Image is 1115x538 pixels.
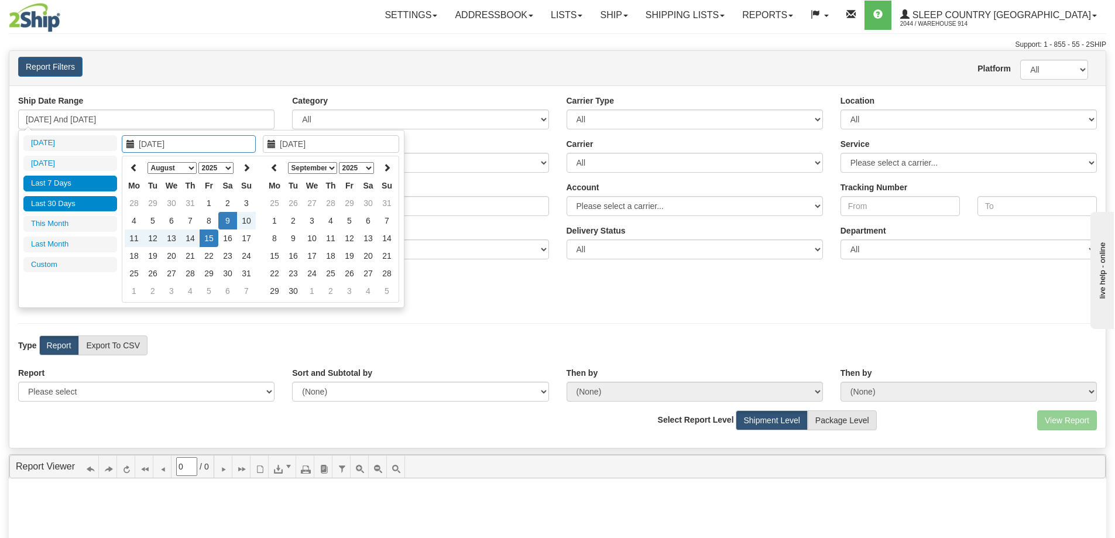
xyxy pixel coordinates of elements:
td: 26 [143,265,162,282]
label: Report [39,335,79,355]
td: 11 [321,229,340,247]
td: 10 [303,229,321,247]
li: Last Month [23,237,117,252]
th: Th [181,177,200,194]
td: 22 [200,247,218,265]
td: 7 [378,212,396,229]
label: Ship Date Range [18,95,83,107]
label: Export To CSV [78,335,147,355]
td: 29 [143,194,162,212]
td: 1 [265,212,284,229]
td: 2 [218,194,237,212]
th: Su [237,177,256,194]
td: 26 [284,194,303,212]
td: 25 [321,265,340,282]
a: Shipping lists [637,1,733,30]
a: Lists [542,1,591,30]
label: Carrier [567,138,593,150]
td: 14 [378,229,396,247]
td: 30 [359,194,378,212]
td: 5 [200,282,218,300]
td: 22 [265,265,284,282]
span: Sleep Country [GEOGRAPHIC_DATA] [910,10,1091,20]
a: Settings [376,1,446,30]
label: Tracking Number [840,181,907,193]
td: 21 [378,247,396,265]
td: 12 [143,229,162,247]
td: 18 [321,247,340,265]
td: 2 [143,282,162,300]
label: Type [18,340,37,351]
th: We [162,177,181,194]
td: 16 [284,247,303,265]
a: Reports [733,1,802,30]
iframe: chat widget [1088,209,1114,328]
button: Report Filters [18,57,83,77]
div: Support: 1 - 855 - 55 - 2SHIP [9,40,1106,50]
a: Addressbook [446,1,542,30]
td: 4 [125,212,143,229]
select: Please ensure data set in report has been RECENTLY tracked from your Shipment History [567,239,823,259]
span: 0 [204,461,209,472]
label: Account [567,181,599,193]
td: 9 [284,229,303,247]
a: Report Viewer [16,461,75,471]
span: / [200,461,202,472]
label: Department [840,225,886,237]
label: Category [292,95,328,107]
td: 6 [162,212,181,229]
td: 30 [218,265,237,282]
li: Custom [23,257,117,273]
td: 23 [218,247,237,265]
td: 30 [162,194,181,212]
td: 18 [125,247,143,265]
label: Sort and Subtotal by [292,367,372,379]
li: Last 7 Days [23,176,117,191]
td: 9 [218,212,237,229]
td: 5 [143,212,162,229]
th: Tu [143,177,162,194]
td: 26 [340,265,359,282]
td: 6 [359,212,378,229]
td: 24 [303,265,321,282]
td: 12 [340,229,359,247]
td: 15 [200,229,218,247]
td: 16 [218,229,237,247]
span: 2044 / Warehouse 914 [900,18,988,30]
td: 29 [265,282,284,300]
td: 28 [378,265,396,282]
td: 28 [181,265,200,282]
td: 21 [181,247,200,265]
td: 25 [125,265,143,282]
td: 1 [125,282,143,300]
td: 29 [200,265,218,282]
label: Service [840,138,870,150]
input: To [977,196,1097,216]
label: Platform [977,63,1003,74]
td: 23 [284,265,303,282]
td: 7 [181,212,200,229]
td: 17 [237,229,256,247]
th: Th [321,177,340,194]
td: 4 [359,282,378,300]
label: Carrier Type [567,95,614,107]
td: 3 [303,212,321,229]
th: Fr [340,177,359,194]
th: Mo [265,177,284,194]
li: [DATE] [23,156,117,172]
th: Su [378,177,396,194]
label: Package Level [808,410,877,430]
label: Location [840,95,874,107]
td: 30 [284,282,303,300]
td: 29 [340,194,359,212]
label: Select Report Level [658,414,734,426]
li: [DATE] [23,135,117,151]
td: 31 [237,265,256,282]
td: 20 [359,247,378,265]
li: This Month [23,216,117,232]
td: 13 [162,229,181,247]
td: 6 [218,282,237,300]
td: 31 [181,194,200,212]
td: 3 [237,194,256,212]
th: We [303,177,321,194]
